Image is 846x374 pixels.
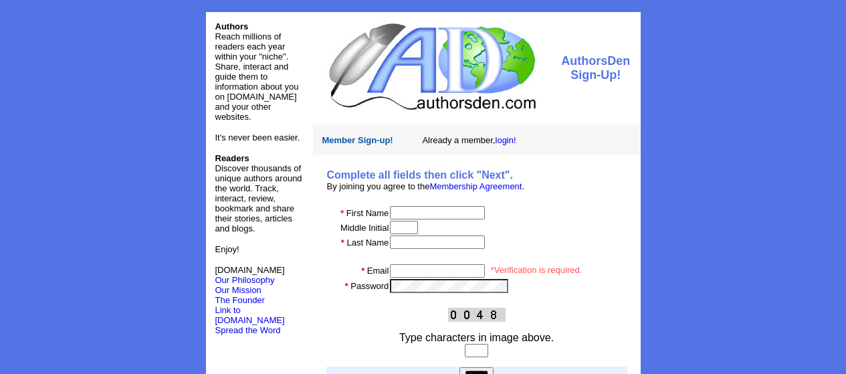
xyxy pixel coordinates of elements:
[350,281,389,291] font: Password
[326,21,538,112] img: logo.jpg
[215,153,249,163] b: Readers
[367,266,389,276] font: Email
[215,21,249,31] font: Authors
[215,275,275,285] a: Our Philosophy
[340,223,389,233] font: Middle Initial
[346,238,389,248] font: Last Name
[448,308,506,322] img: This Is CAPTCHA Image
[215,153,302,233] font: Discover thousands of unique authors around the world. Track, interact, review, bookmark and shar...
[327,169,513,181] b: Complete all fields then click "Next".
[399,332,554,343] font: Type characters in image above.
[215,265,285,285] font: [DOMAIN_NAME]
[215,31,299,122] font: Reach millions of readers each year within your "niche". Share, interact and guide them to inform...
[491,265,583,275] font: *Verification is required.
[215,244,239,254] font: Enjoy!
[215,325,281,335] font: Spread the Word
[215,285,261,295] a: Our Mission
[346,208,389,218] font: First Name
[215,132,300,143] font: It's never been easier.
[561,54,630,82] font: AuthorsDen Sign-Up!
[322,135,393,145] font: Member Sign-up!
[327,181,525,191] font: By joining you agree to the .
[429,181,522,191] a: Membership Agreement
[215,295,265,305] a: The Founder
[422,135,516,145] font: Already a member,
[215,324,281,335] a: Spread the Word
[496,135,516,145] a: login!
[215,305,285,325] a: Link to [DOMAIN_NAME]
